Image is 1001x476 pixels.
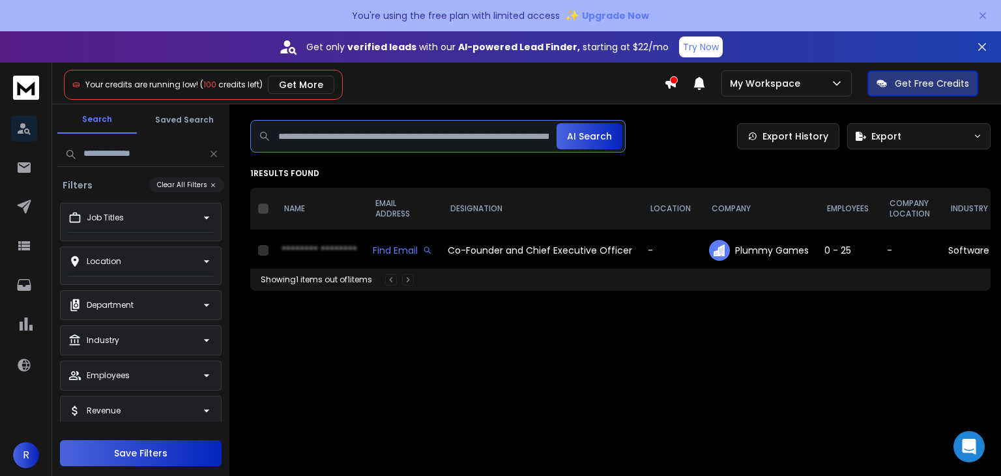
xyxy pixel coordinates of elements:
td: - [879,230,940,271]
button: Try Now [679,37,723,57]
strong: AI-powered Lead Finder, [458,40,580,53]
button: Save Filters [60,440,222,466]
th: COMPANY [701,188,817,230]
strong: verified leads [347,40,416,53]
td: Co-Founder and Chief Executive Officer [440,230,640,271]
p: My Workspace [730,77,805,90]
span: 100 [203,79,216,90]
p: You're using the free plan with limited access [352,9,560,22]
div: Find Email [373,244,432,257]
td: - [640,230,701,271]
th: DESIGNATION [440,188,640,230]
h3: Filters [57,179,98,192]
span: ✨ [565,7,579,25]
p: Employees [87,370,130,381]
span: Upgrade Now [582,9,649,22]
button: AI Search [557,123,622,149]
p: Get only with our starting at $22/mo [306,40,669,53]
th: NAME [274,188,365,230]
button: R [13,442,39,468]
p: 1 results found [250,168,991,179]
a: Export History [737,123,839,149]
td: 0 - 25 [817,230,879,271]
p: Try Now [683,40,719,53]
button: Clear All Filters [149,177,224,192]
p: Location [87,256,121,267]
button: Saved Search [145,107,224,133]
span: Export [871,130,901,143]
p: Department [87,300,134,310]
span: Your credits are running low! [85,79,198,90]
th: COMPANY LOCATION [879,188,940,230]
button: Get More [268,76,334,94]
img: logo [13,76,39,100]
span: ( credits left) [200,79,263,90]
th: EMAIL ADDRESS [365,188,440,230]
div: Plummy Games [709,240,809,261]
th: EMPLOYEES [817,188,879,230]
button: Search [57,106,137,134]
th: LOCATION [640,188,701,230]
button: Get Free Credits [867,70,978,97]
p: Job Titles [87,213,124,223]
p: Revenue [87,406,121,416]
div: Showing 1 items out of 1 items [261,275,372,285]
button: ✨Upgrade Now [565,3,649,29]
p: Industry [87,335,119,346]
p: Get Free Credits [895,77,969,90]
div: Open Intercom Messenger [953,431,985,462]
